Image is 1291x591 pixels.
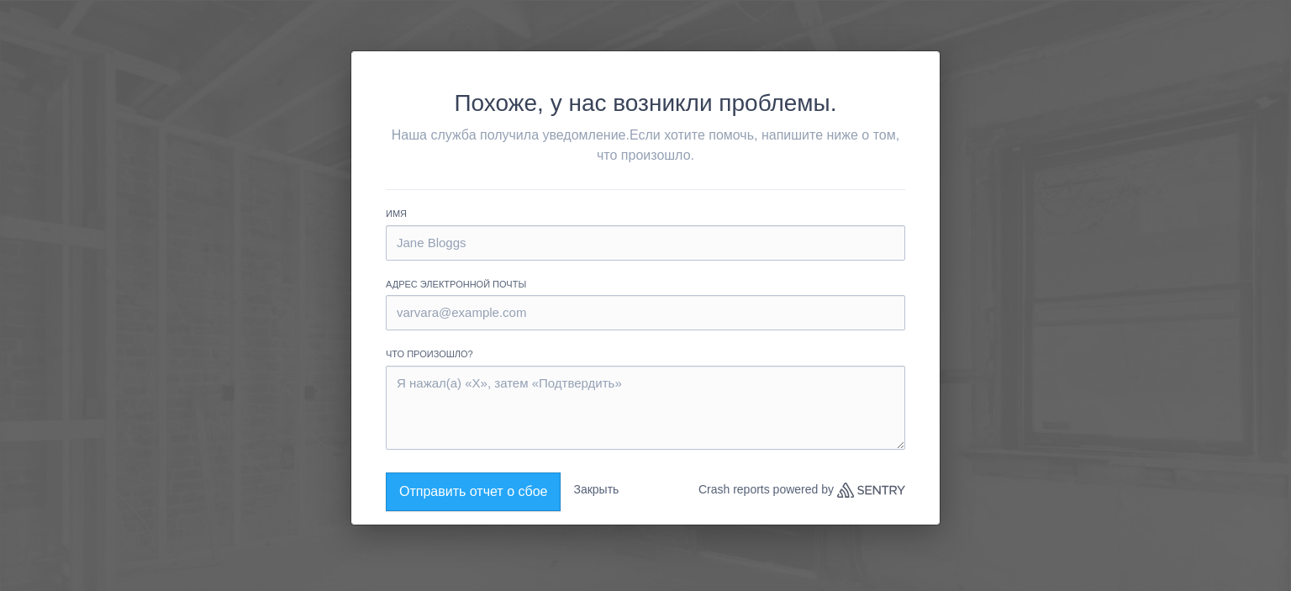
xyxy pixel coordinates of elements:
span: Если хотите помочь, напишите ниже о том, что произошло. [597,128,899,162]
input: varvara@example.com [386,295,905,330]
label: Что произошло? [386,347,905,361]
button: Отправить отчет о сбое [386,472,561,511]
a: Sentry [837,483,905,498]
h2: Похоже, у нас возникли проблемы. [386,86,905,121]
label: Имя [386,207,905,221]
p: Crash reports powered by [698,472,905,507]
input: Jane Bloggs [386,225,905,261]
p: Наша служба получила уведомление. [386,125,905,166]
label: Адрес электронной почты [386,277,905,292]
button: Закрыть [573,472,619,507]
